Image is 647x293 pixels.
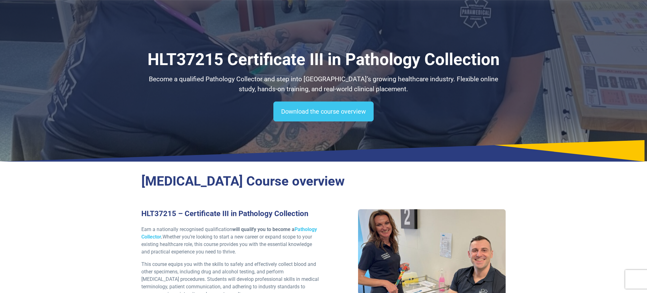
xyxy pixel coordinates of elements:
[141,226,317,240] a: Pathology Collector
[141,209,320,218] h3: HLT37215 – Certificate III in Pathology Collection
[141,226,320,256] p: Earn a nationally recognised qualification Whether you’re looking to start a new career or expand...
[141,173,506,189] h2: [MEDICAL_DATA] Course overview
[141,226,317,240] strong: will qualify you to become a .
[141,74,506,94] p: Become a qualified Pathology Collector and step into [GEOGRAPHIC_DATA]’s growing healthcare indus...
[273,102,374,121] a: Download the course overview
[141,50,506,69] h1: HLT37215 Certificate III in Pathology Collection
